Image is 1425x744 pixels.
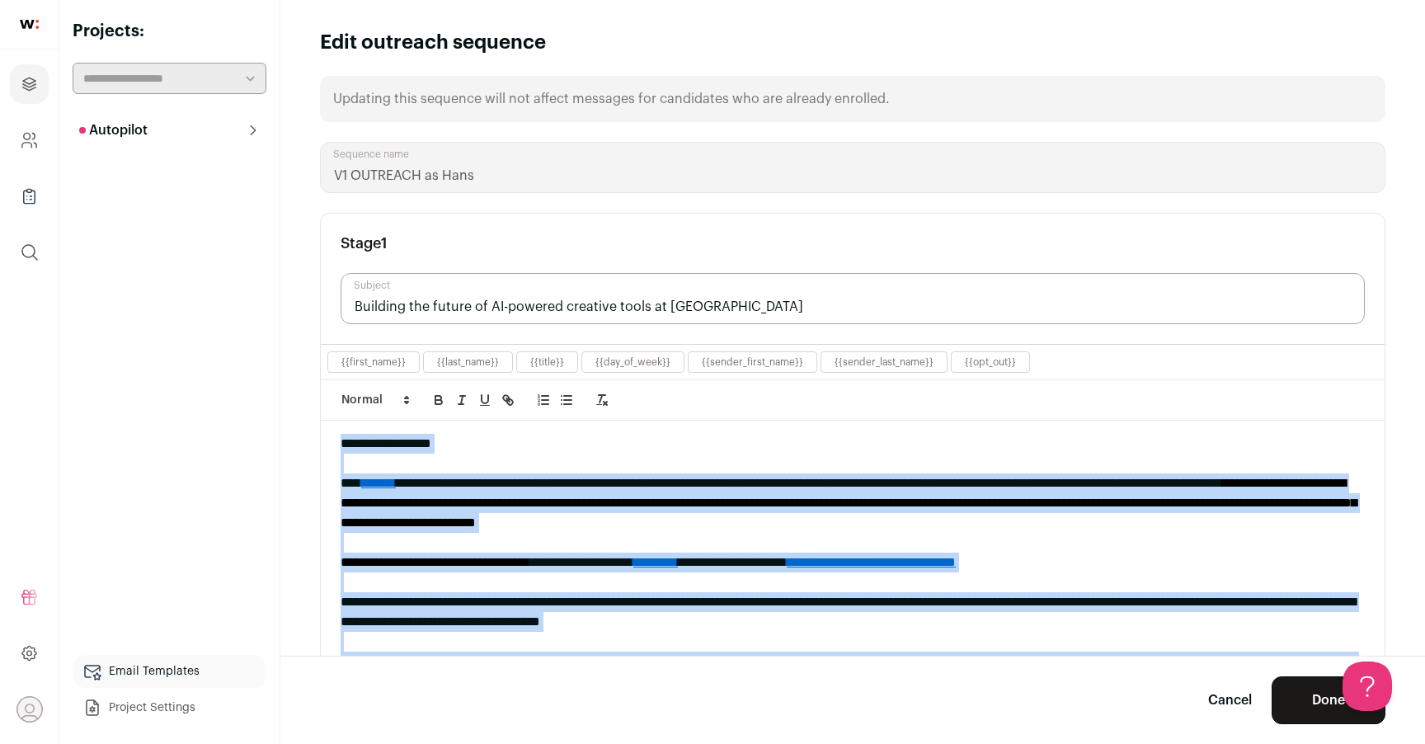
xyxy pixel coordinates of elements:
[965,356,1016,369] button: {{opt_out}}
[79,120,148,140] p: Autopilot
[320,30,546,56] h1: Edit outreach sequence
[702,356,803,369] button: {{sender_first_name}}
[10,177,49,216] a: Company Lists
[20,20,39,29] img: wellfound-shorthand-0d5821cbd27db2630d0214b213865d53afaa358527fdda9d0ea32b1df1b89c2c.svg
[73,114,266,147] button: Autopilot
[320,76,1385,122] div: Updating this sequence will not affect messages for candidates who are already enrolled.
[341,356,406,369] button: {{first_name}}
[835,356,934,369] button: {{sender_last_name}}
[320,142,1385,193] input: Sequence name
[437,356,499,369] button: {{last_name}}
[341,273,1365,324] input: Subject
[1208,690,1252,710] a: Cancel
[1343,662,1392,711] iframe: Help Scout Beacon - Open
[73,20,266,43] h2: Projects:
[341,233,388,253] h3: Stage
[73,691,266,724] a: Project Settings
[595,356,670,369] button: {{day_of_week}}
[381,236,388,251] span: 1
[530,356,564,369] button: {{title}}
[10,64,49,104] a: Projects
[10,120,49,160] a: Company and ATS Settings
[1272,676,1385,724] button: Done
[73,655,266,688] a: Email Templates
[16,696,43,723] button: Open dropdown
